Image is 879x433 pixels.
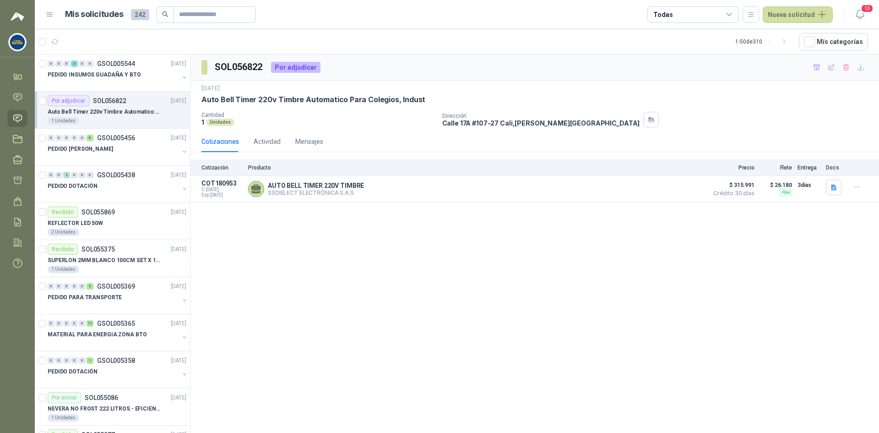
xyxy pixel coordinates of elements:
a: 0 0 0 0 0 1 GSOL005358[DATE] PEDIDO DOTACIÓN [48,355,188,384]
p: PEDIDO DOTACIÓN [48,367,98,376]
div: 0 [79,357,86,364]
div: 0 [71,172,78,178]
p: [DATE] [171,245,186,254]
h3: SOL056822 [215,60,264,74]
p: PEDIDO [PERSON_NAME] [48,145,113,153]
div: 0 [55,320,62,327]
p: GSOL005369 [97,283,135,290]
div: 0 [71,135,78,141]
span: 242 [131,9,149,20]
div: 0 [55,60,62,67]
p: GSOL005456 [97,135,135,141]
p: [DATE] [171,134,186,143]
a: 0 0 0 3 0 0 GSOL005544[DATE] PEDIDO INSUMOS GUADAÑA Y BTO [48,58,188,88]
div: Flex [779,189,792,196]
div: Recibido [48,244,78,255]
div: 0 [87,172,93,178]
p: GSOL005358 [97,357,135,364]
div: 6 [87,135,93,141]
a: Por adjudicarSOL056822[DATE] Auto Bell Timer 220v Timbre Automatico Para Colegios, Indust1 Unidades [35,92,190,129]
div: 0 [79,172,86,178]
div: Mensajes [295,137,323,147]
div: 0 [48,60,54,67]
p: Entrega [798,164,820,171]
div: 1 Unidades [48,266,79,273]
div: 0 [87,60,93,67]
p: SOL055375 [81,246,115,252]
p: Precio [709,164,754,171]
p: 1 [201,118,204,126]
div: 0 [63,320,70,327]
p: Calle 17A #107-27 Cali , [PERSON_NAME][GEOGRAPHIC_DATA] [442,119,640,127]
div: Por adjudicar [271,62,320,73]
a: 0 0 0 0 0 6 GSOL005456[DATE] PEDIDO [PERSON_NAME] [48,132,188,162]
div: 0 [48,135,54,141]
p: [DATE] [171,394,186,402]
p: [DATE] [171,171,186,180]
p: 3 días [798,180,820,191]
p: COT180953 [201,180,243,187]
div: 5 [87,283,93,290]
p: GSOL005544 [97,60,135,67]
p: GSOL005365 [97,320,135,327]
div: 0 [48,320,54,327]
div: 0 [63,135,70,141]
div: 1 [87,357,93,364]
p: SOL055869 [81,209,115,215]
a: 0 0 0 0 0 5 GSOL005369[DATE] PEDIDO PARA TRANSPORTE [48,281,188,310]
div: 2 Unidades [48,229,79,236]
p: NEVERA NO FROST 222 LITROS - EFICIENCIA ENERGETICA A [48,405,162,413]
div: 0 [63,357,70,364]
div: 0 [71,320,78,327]
div: Por enviar [48,392,81,403]
div: 0 [48,172,54,178]
p: AUTO BELL TIMER 220V TIMBRE [268,182,364,189]
p: Producto [248,164,703,171]
span: search [162,11,168,17]
div: Cotizaciones [201,137,239,147]
p: PEDIDO INSUMOS GUADAÑA Y BTO [48,71,141,79]
div: Por adjudicar [48,95,89,106]
a: RecibidoSOL055869[DATE] REFLECTOR LED 50W2 Unidades [35,203,190,240]
div: Actividad [254,137,281,147]
div: 1 Unidades [48,414,79,422]
a: RecibidoSOL055375[DATE] SUPERLON 2MM BLANCO 100CM SET X 150 METROS1 Unidades [35,240,190,277]
p: [DATE] [171,282,186,291]
div: 0 [55,172,62,178]
div: Todas [653,10,673,20]
div: 0 [79,283,86,290]
p: Auto Bell Timer 220v Timbre Automatico Para Colegios, Indust [48,108,162,116]
div: Recibido [48,207,78,218]
div: 3 [71,60,78,67]
p: PEDIDO PARA TRANSPORTE [48,293,122,302]
span: Exp: [DATE] [201,192,243,198]
p: SUPERLON 2MM BLANCO 100CM SET X 150 METROS [48,256,162,265]
div: 2 [63,172,70,178]
p: SOL055086 [85,395,118,401]
div: 1 Unidades [48,117,79,125]
img: Logo peakr [11,11,24,22]
p: Auto Bell Timer 220v Timbre Automatico Para Colegios, Indust [201,95,425,104]
div: 0 [63,60,70,67]
div: 0 [48,357,54,364]
h1: Mis solicitudes [65,8,124,21]
a: Por enviarSOL055086[DATE] NEVERA NO FROST 222 LITROS - EFICIENCIA ENERGETICA A1 Unidades [35,389,190,426]
p: $ 26.180 [760,180,792,191]
div: 0 [55,357,62,364]
div: 0 [48,283,54,290]
p: Dirección [442,113,640,119]
p: Cantidad [201,112,435,118]
span: Crédito 30 días [709,191,754,196]
div: 1 - 50 de 310 [735,34,792,49]
p: Flete [760,164,792,171]
div: 0 [79,320,86,327]
p: Docs [826,164,844,171]
p: SOL056822 [93,98,126,104]
div: 17 [87,320,93,327]
div: 0 [63,283,70,290]
div: 0 [79,135,86,141]
a: 0 0 2 0 0 0 GSOL005438[DATE] PEDIDO DOTACIÓN [48,170,188,199]
a: 0 0 0 0 0 17 GSOL005365[DATE] MATERIAL PARA ENERGIA ZONA BTO [48,318,188,347]
span: $ 315.991 [709,180,754,191]
img: Company Logo [9,33,26,51]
